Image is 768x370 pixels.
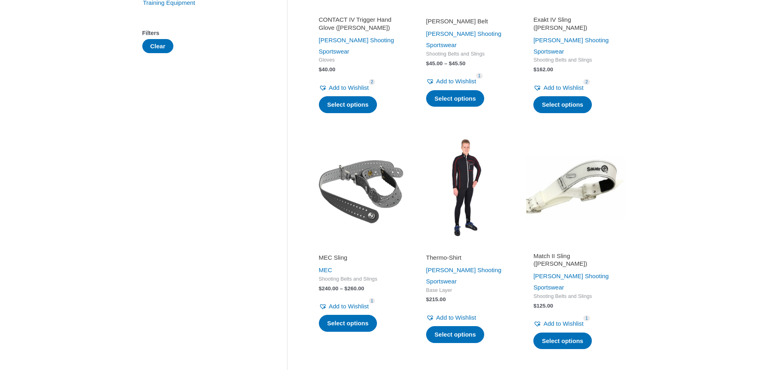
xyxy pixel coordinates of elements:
[319,16,404,35] a: CONTACT IV Trigger Hand Glove ([PERSON_NAME])
[319,66,335,72] bdi: 40.00
[583,79,590,85] span: 2
[426,60,429,66] span: $
[426,267,502,285] a: [PERSON_NAME] Shooting Sportswear
[533,82,583,93] a: Add to Wishlist
[319,37,394,55] a: [PERSON_NAME] Shooting Sportswear
[533,303,553,309] bdi: 125.00
[319,96,377,113] a: Select options for “CONTACT IV Trigger Hand Glove (SAUER)”
[319,267,332,273] a: MEC
[312,138,411,238] img: MEC Sling
[533,318,583,329] a: Add to Wishlist
[436,314,476,321] span: Add to Wishlist
[533,57,618,64] span: Shooting Belts and Slings
[533,333,592,349] a: Select options for “Match II Sling (SAUER)”
[533,96,592,113] a: Select options for “Exakt IV Sling (SAUER)”
[533,242,618,252] iframe: Customer reviews powered by Trustpilot
[142,27,263,39] div: Filters
[543,320,583,327] span: Add to Wishlist
[533,16,618,31] h2: Exakt IV Sling ([PERSON_NAME])
[449,60,452,66] span: $
[319,66,322,72] span: $
[426,296,446,302] bdi: 215.00
[426,60,443,66] bdi: 45.00
[533,66,553,72] bdi: 162.00
[319,57,404,64] span: Gloves
[319,16,404,31] h2: CONTACT IV Trigger Hand Glove ([PERSON_NAME])
[444,60,447,66] span: –
[319,285,339,291] bdi: 240.00
[142,39,174,53] button: Clear
[329,84,369,91] span: Add to Wishlist
[533,6,618,16] iframe: Customer reviews powered by Trustpilot
[449,60,465,66] bdi: 45.50
[319,276,404,283] span: Shooting Belts and Slings
[426,90,485,107] a: Select options for “SAUER Belt”
[533,66,537,72] span: $
[319,285,322,291] span: $
[426,312,476,323] a: Add to Wishlist
[583,315,590,321] span: 1
[533,37,609,55] a: [PERSON_NAME] Shooting Sportswear
[319,315,377,332] a: Select options for “MEC Sling”
[533,293,618,300] span: Shooting Belts and Slings
[436,78,476,85] span: Add to Wishlist
[319,82,369,93] a: Add to Wishlist
[426,30,502,48] a: [PERSON_NAME] Shooting Sportswear
[419,138,518,238] img: Thermo-Shirt and Thermo-Leggings
[426,287,511,294] span: Base Layer
[533,303,537,309] span: $
[426,296,429,302] span: $
[426,242,511,252] iframe: Customer reviews powered by Trustpilot
[344,285,348,291] span: $
[319,301,369,312] a: Add to Wishlist
[319,6,404,16] iframe: Customer reviews powered by Trustpilot
[319,254,404,265] a: MEC Sling
[426,254,511,262] h2: Thermo-Shirt
[340,285,343,291] span: –
[426,17,511,25] h2: [PERSON_NAME] Belt
[369,298,375,304] span: 1
[533,16,618,35] a: Exakt IV Sling ([PERSON_NAME])
[533,252,618,268] h2: Match II Sling ([PERSON_NAME])
[329,303,369,310] span: Add to Wishlist
[543,84,583,91] span: Add to Wishlist
[426,17,511,28] a: [PERSON_NAME] Belt
[426,51,511,58] span: Shooting Belts and Slings
[426,326,485,343] a: Select options for “Thermo-Shirt”
[344,285,364,291] bdi: 260.00
[319,254,404,262] h2: MEC Sling
[426,76,476,87] a: Add to Wishlist
[526,138,625,238] img: Match II Sling
[533,252,618,271] a: Match II Sling ([PERSON_NAME])
[369,79,375,85] span: 2
[533,273,609,291] a: [PERSON_NAME] Shooting Sportswear
[426,254,511,265] a: Thermo-Shirt
[426,6,511,16] iframe: Customer reviews powered by Trustpilot
[319,242,404,252] iframe: Customer reviews powered by Trustpilot
[476,73,483,79] span: 1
